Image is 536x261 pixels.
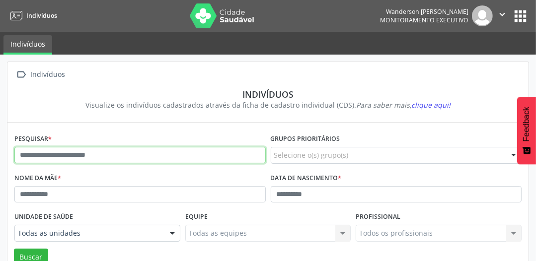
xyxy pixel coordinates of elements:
[3,35,52,55] a: Indivíduos
[14,67,29,82] i: 
[493,5,512,26] button: 
[14,209,73,225] label: Unidade de saúde
[14,171,61,186] label: Nome da mãe
[522,107,531,141] span: Feedback
[517,97,536,164] button: Feedback - Mostrar pesquisa
[497,9,508,20] i: 
[29,67,67,82] div: Indivíduos
[271,131,340,147] label: Grupos prioritários
[380,7,468,16] div: Wanderson [PERSON_NAME]
[512,7,529,25] button: apps
[185,209,208,225] label: Equipe
[18,228,160,238] span: Todas as unidades
[271,171,342,186] label: Data de nascimento
[472,5,493,26] img: img
[7,7,57,24] a: Indivíduos
[380,16,468,24] span: Monitoramento Executivo
[14,67,67,82] a:  Indivíduos
[356,209,400,225] label: Profissional
[14,131,52,147] label: Pesquisar
[411,100,451,110] span: clique aqui!
[356,100,451,110] i: Para saber mais,
[274,150,349,160] span: Selecione o(s) grupo(s)
[21,100,515,110] div: Visualize os indivíduos cadastrados através da ficha de cadastro individual (CDS).
[26,11,57,20] span: Indivíduos
[21,89,515,100] div: Indivíduos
